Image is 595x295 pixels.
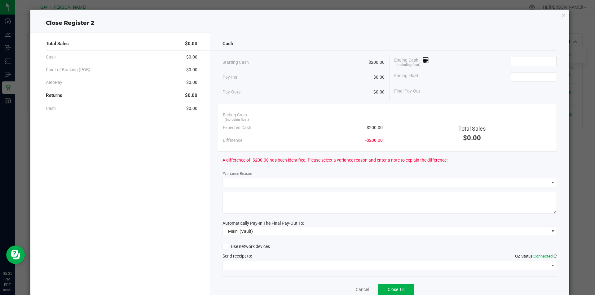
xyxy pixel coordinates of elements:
span: Total Sales [458,125,486,132]
span: (including float) [396,63,421,68]
span: Cash [46,54,56,60]
span: Point of Banking (POB) [46,67,90,73]
span: $0.00 [373,89,385,95]
span: Cash [223,40,233,47]
span: Close Till [388,287,404,292]
span: $0.00 [463,134,481,142]
span: Total Sales [46,40,69,47]
span: $0.00 [185,40,197,47]
span: Send receipt to: [223,254,252,258]
span: -$200.00 [365,137,383,144]
span: Main [228,229,238,234]
span: Final Pay-Out [394,88,420,94]
span: $200.00 [368,59,385,66]
span: $0.00 [186,54,197,60]
span: $0.00 [186,67,197,73]
span: Cash [46,105,56,112]
span: Difference [223,137,242,144]
span: Pay-Ins [223,74,237,80]
span: Ending Float [394,72,418,82]
span: Expected Cash [223,124,251,131]
iframe: Resource center [6,245,25,264]
span: Pay-Outs [223,89,240,95]
span: $200.00 [367,124,383,131]
label: Use network devices [223,243,270,250]
span: Connected [534,254,553,258]
span: Ending Cash [223,112,247,118]
span: A difference of -$200.00 has been identified. Please select a variance reason and enter a note to... [223,157,447,163]
span: $0.00 [373,74,385,80]
span: (including float) [225,117,249,123]
span: QZ Status: [515,254,557,258]
div: Returns [46,89,197,102]
label: Variance Reason [223,171,252,176]
span: $0.00 [186,79,197,86]
span: Ending Cash [394,57,429,66]
a: Cancel [356,286,369,293]
span: Starting Cash [223,59,249,66]
span: $0.00 [186,105,197,112]
span: Automatically Pay-In The Final Pay-Out To: [223,221,304,226]
span: (Vault) [240,229,253,234]
span: $0.00 [185,92,197,99]
span: AeroPay [46,79,62,86]
div: Close Register 2 [30,19,570,27]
